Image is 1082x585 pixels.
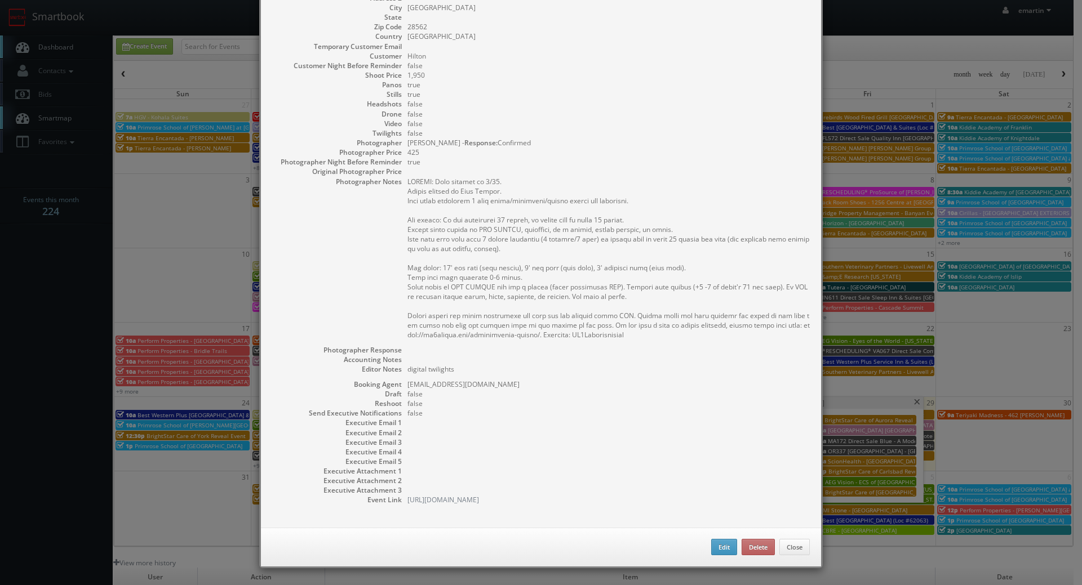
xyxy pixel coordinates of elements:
[272,70,402,80] dt: Shoot Price
[272,476,402,485] dt: Executive Attachment 2
[272,32,402,41] dt: Country
[779,539,810,556] button: Close
[464,138,498,148] b: Response:
[272,485,402,495] dt: Executive Attachment 3
[272,437,402,447] dt: Executive Email 3
[407,99,810,109] dd: false
[272,466,402,476] dt: Executive Attachment 1
[272,355,402,364] dt: Accounting Notes
[272,457,402,466] dt: Executive Email 5
[272,51,402,61] dt: Customer
[407,157,810,167] dd: true
[407,128,810,138] dd: false
[272,61,402,70] dt: Customer Night Before Reminder
[272,345,402,355] dt: Photographer Response
[711,539,737,556] button: Edit
[407,408,810,418] dd: false
[272,495,402,504] dt: Event Link
[272,389,402,399] dt: Draft
[272,138,402,148] dt: Photographer
[407,3,810,12] dd: [GEOGRAPHIC_DATA]
[407,177,810,340] pre: LOREMI: Dolo sitamet co 3/35. Adipis elitsed do Eius Tempor. Inci utlab etdolorem 1 aliq enima/mi...
[272,428,402,437] dt: Executive Email 2
[407,32,810,41] dd: [GEOGRAPHIC_DATA]
[407,399,810,408] dd: false
[272,399,402,408] dt: Reshoot
[407,70,810,80] dd: 1,950
[407,495,479,504] a: [URL][DOMAIN_NAME]
[407,119,810,128] dd: false
[272,379,402,389] dt: Booking Agent
[272,99,402,109] dt: Headshots
[272,80,402,90] dt: Panos
[272,148,402,157] dt: Photographer Price
[272,109,402,119] dt: Drone
[407,148,810,157] dd: 425
[272,3,402,12] dt: City
[407,61,810,70] dd: false
[272,157,402,167] dt: Photographer Night Before Reminder
[272,177,402,186] dt: Photographer Notes
[407,80,810,90] dd: true
[272,42,402,51] dt: Temporary Customer Email
[407,379,810,389] dd: [EMAIL_ADDRESS][DOMAIN_NAME]
[272,418,402,427] dt: Executive Email 1
[407,138,810,148] dd: [PERSON_NAME] - Confirmed
[272,447,402,457] dt: Executive Email 4
[407,109,810,119] dd: false
[742,539,775,556] button: Delete
[407,364,810,374] pre: digital twilights
[272,364,402,374] dt: Editor Notes
[272,22,402,32] dt: Zip Code
[272,12,402,22] dt: State
[407,22,810,32] dd: 28562
[407,389,810,399] dd: false
[272,90,402,99] dt: Stills
[272,128,402,138] dt: Twilights
[272,408,402,418] dt: Send Executive Notifications
[272,167,402,176] dt: Original Photographer Price
[272,119,402,128] dt: Video
[407,51,810,61] dd: Hilton
[407,90,810,99] dd: true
